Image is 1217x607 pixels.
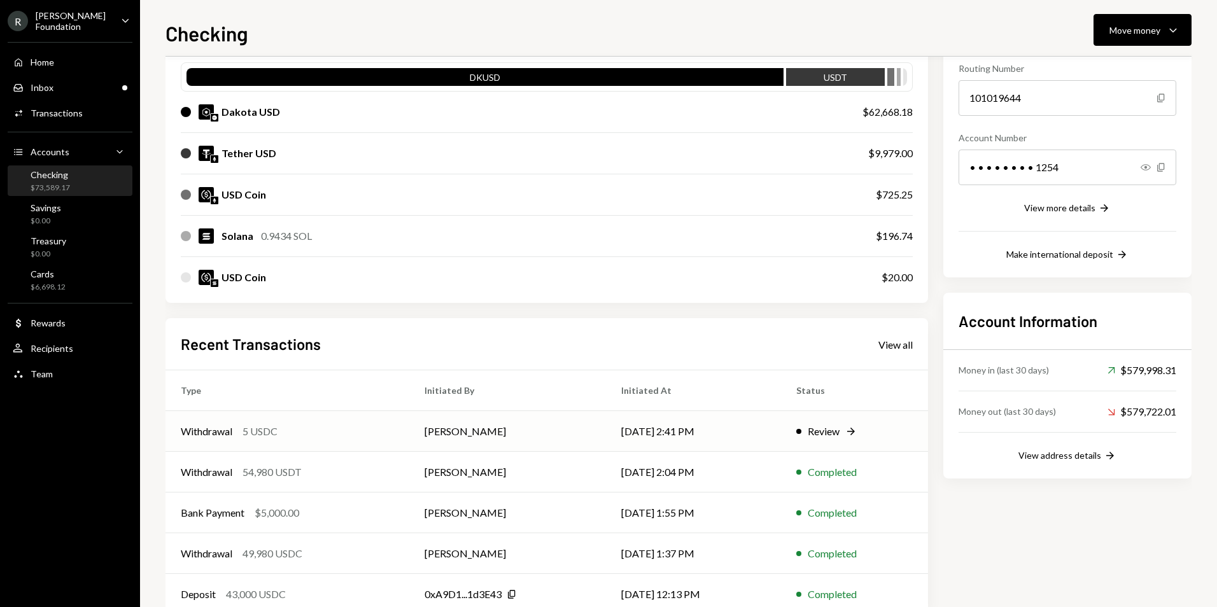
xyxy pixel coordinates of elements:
div: Inbox [31,82,53,93]
div: Withdrawal [181,424,232,439]
div: View all [878,338,913,351]
div: 0.9434 SOL [261,228,312,244]
div: Solana [222,228,253,244]
div: USDT [786,71,885,88]
div: Money in (last 30 days) [959,363,1049,377]
div: Completed [808,587,857,602]
div: $6,698.12 [31,282,66,293]
div: $0.00 [31,249,66,260]
div: $62,668.18 [862,104,913,120]
a: Accounts [8,140,132,163]
a: Team [8,362,132,385]
div: DKUSD [186,71,784,88]
img: ethereum-mainnet [211,155,218,163]
button: View address details [1018,449,1116,463]
div: 49,980 USDC [243,546,302,561]
div: 101019644 [959,80,1176,116]
div: $20.00 [882,270,913,285]
div: Withdrawal [181,546,232,561]
div: $579,722.01 [1108,404,1176,419]
button: View more details [1024,202,1111,216]
a: Savings$0.00 [8,199,132,229]
div: Tether USD [222,146,276,161]
h1: Checking [165,20,248,46]
img: base-mainnet [211,114,218,122]
div: Completed [808,505,857,520]
td: [DATE] 2:04 PM [606,452,781,492]
th: Initiated At [606,370,781,411]
div: $5,000.00 [255,505,299,520]
td: [DATE] 1:55 PM [606,492,781,533]
div: $0.00 [31,216,61,227]
td: [PERSON_NAME] [409,411,606,452]
div: $196.74 [876,228,913,244]
td: [PERSON_NAME] [409,492,606,533]
div: Rewards [31,317,66,328]
img: SOL [199,228,214,244]
div: $579,998.31 [1108,363,1176,378]
div: Routing Number [959,62,1176,75]
th: Status [781,370,928,411]
th: Type [165,370,409,411]
div: USD Coin [222,187,266,202]
div: Deposit [181,587,216,602]
div: Cards [31,269,66,279]
h2: Recent Transactions [181,333,321,354]
div: • • • • • • • • 1254 [959,150,1176,185]
div: Make international deposit [1006,249,1113,260]
div: Recipients [31,343,73,354]
div: Review [808,424,840,439]
div: Team [31,368,53,379]
div: Transactions [31,108,83,118]
a: Home [8,50,132,73]
img: USDC [199,270,214,285]
a: Cards$6,698.12 [8,265,132,295]
div: 43,000 USDC [226,587,286,602]
div: Dakota USD [222,104,280,120]
div: R [8,11,28,31]
div: [PERSON_NAME] Foundation [36,10,111,32]
img: solana-mainnet [211,279,218,287]
div: 5 USDC [243,424,278,439]
div: Savings [31,202,61,213]
a: View all [878,337,913,351]
img: USDT [199,146,214,161]
img: USDC [199,187,214,202]
td: [DATE] 1:37 PM [606,533,781,574]
div: Account Number [959,131,1176,144]
td: [PERSON_NAME] [409,452,606,492]
div: Home [31,57,54,67]
button: Move money [1094,14,1192,46]
a: Rewards [8,311,132,334]
div: View more details [1024,202,1095,213]
h2: Account Information [959,310,1176,331]
td: [DATE] 2:41 PM [606,411,781,452]
div: Withdrawal [181,464,232,480]
div: View address details [1018,450,1101,461]
div: Treasury [31,235,66,246]
div: USD Coin [222,270,266,285]
img: DKUSD [199,104,214,120]
div: Money out (last 30 days) [959,405,1056,418]
div: $9,979.00 [868,146,913,161]
button: Make international deposit [1006,248,1129,262]
div: $73,589.17 [31,183,70,193]
div: Accounts [31,146,69,157]
div: Move money [1109,24,1160,37]
a: Treasury$0.00 [8,232,132,262]
div: Completed [808,464,857,480]
th: Initiated By [409,370,606,411]
a: Inbox [8,76,132,99]
div: Checking [31,169,70,180]
a: Checking$73,589.17 [8,165,132,196]
div: 0xA9D1...1d3E43 [425,587,502,602]
a: Recipients [8,337,132,359]
a: Transactions [8,101,132,124]
img: ethereum-mainnet [211,197,218,204]
div: 54,980 USDT [243,464,302,480]
td: [PERSON_NAME] [409,533,606,574]
div: Bank Payment [181,505,244,520]
div: $725.25 [876,187,913,202]
div: Completed [808,546,857,561]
